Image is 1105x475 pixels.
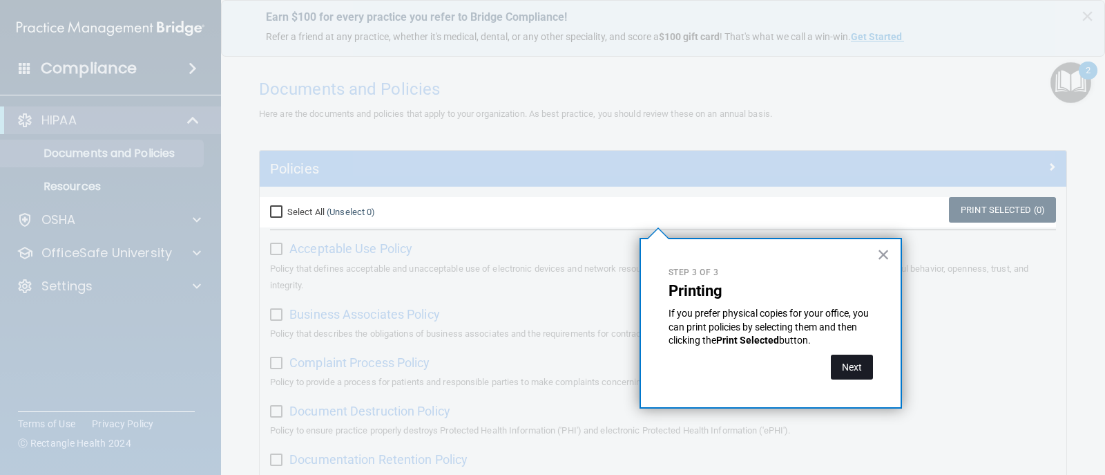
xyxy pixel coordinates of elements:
a: Print Selected (0) [949,197,1056,223]
span: button. [779,335,811,346]
p: Step 3 of 3 [669,267,873,279]
button: Close [877,243,890,266]
a: (Unselect 0) [327,207,375,217]
strong: Print Selected [716,335,779,346]
strong: Printing [669,282,722,299]
span: Select All [287,207,325,217]
button: Next [831,355,873,380]
span: If you prefer physical copies for your office, you can print policies by selecting them and then ... [669,308,871,346]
